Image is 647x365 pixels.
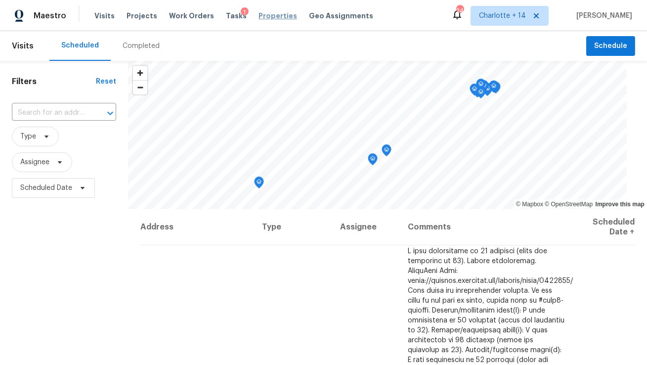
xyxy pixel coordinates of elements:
div: Scheduled [61,41,99,50]
div: Map marker [476,87,486,102]
span: Maestro [34,11,66,21]
div: Map marker [368,153,378,169]
div: Map marker [254,177,264,192]
button: Zoom in [133,66,147,80]
div: Map marker [470,84,479,99]
div: Map marker [489,81,499,96]
th: Scheduled Date ↑ [573,209,635,245]
div: 240 [456,6,463,16]
span: Projects [127,11,157,21]
button: Schedule [586,36,635,56]
span: Assignee [20,157,49,167]
span: Type [20,132,36,141]
a: Improve this map [596,201,645,208]
span: Schedule [594,40,627,52]
span: Properties [259,11,297,21]
a: Mapbox [516,201,543,208]
h1: Filters [12,77,96,87]
th: Type [254,209,332,245]
canvas: Map [128,61,627,209]
div: Reset [96,77,116,87]
span: Scheduled Date [20,183,72,193]
div: Map marker [476,79,486,94]
button: Open [103,106,117,120]
span: Work Orders [169,11,214,21]
span: Zoom out [133,81,147,94]
span: Geo Assignments [309,11,373,21]
th: Address [140,209,254,245]
span: Visits [94,11,115,21]
span: Tasks [226,12,247,19]
div: Map marker [382,144,391,160]
span: Visits [12,35,34,57]
button: Zoom out [133,80,147,94]
input: Search for an address... [12,105,88,121]
a: OpenStreetMap [545,201,593,208]
span: Charlotte + 14 [479,11,526,21]
div: Completed [123,41,160,51]
div: 1 [241,7,249,17]
span: [PERSON_NAME] [572,11,632,21]
th: Assignee [332,209,400,245]
th: Comments [400,209,573,245]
